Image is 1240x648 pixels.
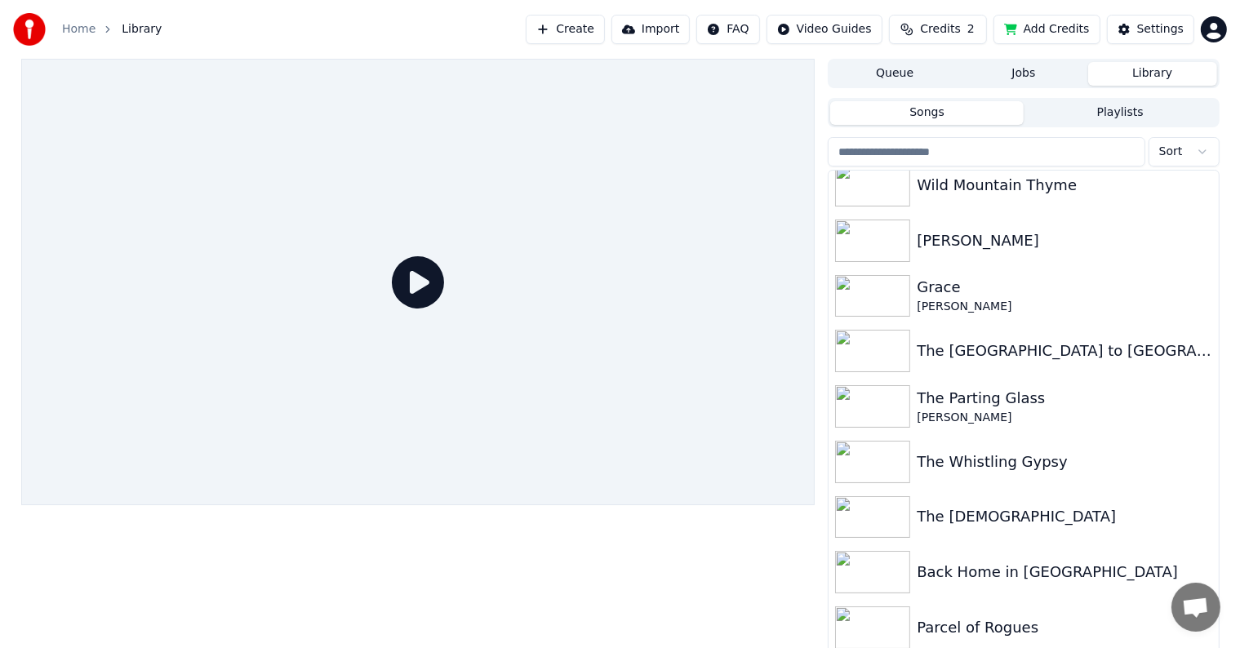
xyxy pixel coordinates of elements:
[526,15,605,44] button: Create
[917,387,1211,410] div: The Parting Glass
[1088,62,1217,86] button: Library
[993,15,1100,44] button: Add Credits
[1024,101,1217,125] button: Playlists
[917,450,1211,473] div: The Whistling Gypsy
[830,62,959,86] button: Queue
[767,15,882,44] button: Video Guides
[122,21,162,38] span: Library
[696,15,759,44] button: FAQ
[13,13,46,46] img: youka
[917,505,1211,528] div: The [DEMOGRAPHIC_DATA]
[917,229,1211,252] div: [PERSON_NAME]
[830,101,1024,125] button: Songs
[917,340,1211,362] div: The [GEOGRAPHIC_DATA] to [GEOGRAPHIC_DATA]
[917,410,1211,426] div: [PERSON_NAME]
[917,299,1211,315] div: [PERSON_NAME]
[920,21,960,38] span: Credits
[917,174,1211,197] div: Wild Mountain Thyme
[917,561,1211,584] div: Back Home in [GEOGRAPHIC_DATA]
[62,21,96,38] a: Home
[611,15,690,44] button: Import
[1137,21,1184,38] div: Settings
[959,62,1088,86] button: Jobs
[1159,144,1183,160] span: Sort
[967,21,975,38] span: 2
[1107,15,1194,44] button: Settings
[1171,583,1220,632] a: Open chat
[917,616,1211,639] div: Parcel of Rogues
[62,21,162,38] nav: breadcrumb
[917,276,1211,299] div: Grace
[889,15,987,44] button: Credits2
